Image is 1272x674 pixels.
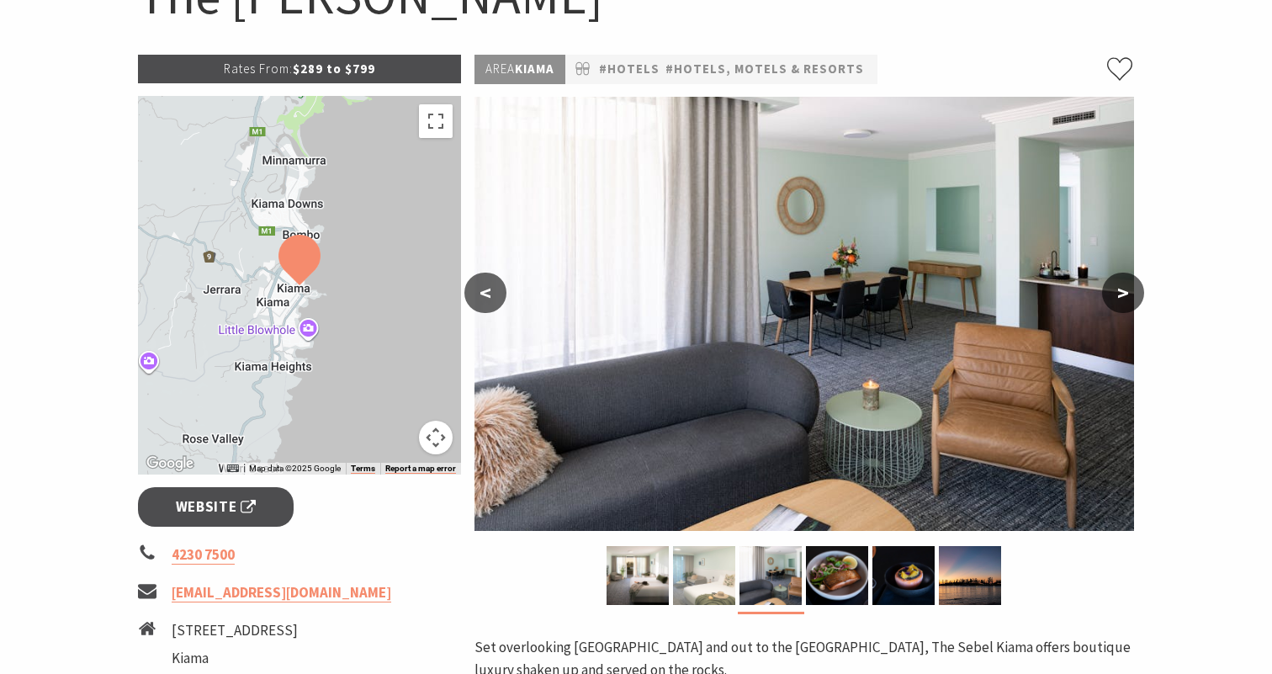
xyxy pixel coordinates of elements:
[485,61,515,77] span: Area
[172,619,335,642] li: [STREET_ADDRESS]
[142,453,198,475] a: Open this area in Google Maps (opens a new window)
[249,464,341,473] span: Map data ©2025 Google
[665,59,864,80] a: #Hotels, Motels & Resorts
[172,545,235,565] a: 4230 7500
[385,464,456,474] a: Report a map error
[872,546,935,605] img: Yves Bar & Bistro
[227,463,239,475] button: Keyboard shortcuts
[806,546,868,605] img: Yves Bar & Bistro
[474,55,565,84] p: Kiama
[224,61,293,77] span: Rates From:
[172,647,335,670] li: Kiama
[739,546,802,605] img: Deluxe Apartment
[474,97,1134,531] img: Deluxe Apartment
[1102,273,1144,313] button: >
[138,487,294,527] a: Website
[176,496,257,518] span: Website
[419,104,453,138] button: Toggle fullscreen view
[142,453,198,475] img: Google
[172,583,391,602] a: [EMAIL_ADDRESS][DOMAIN_NAME]
[351,464,375,474] a: Terms (opens in new tab)
[138,55,461,83] p: $289 to $799
[673,546,735,605] img: Superior Balcony Room
[939,546,1001,605] img: Kiama
[599,59,660,80] a: #Hotels
[419,421,453,454] button: Map camera controls
[607,546,669,605] img: Deluxe Balcony Room
[464,273,506,313] button: <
